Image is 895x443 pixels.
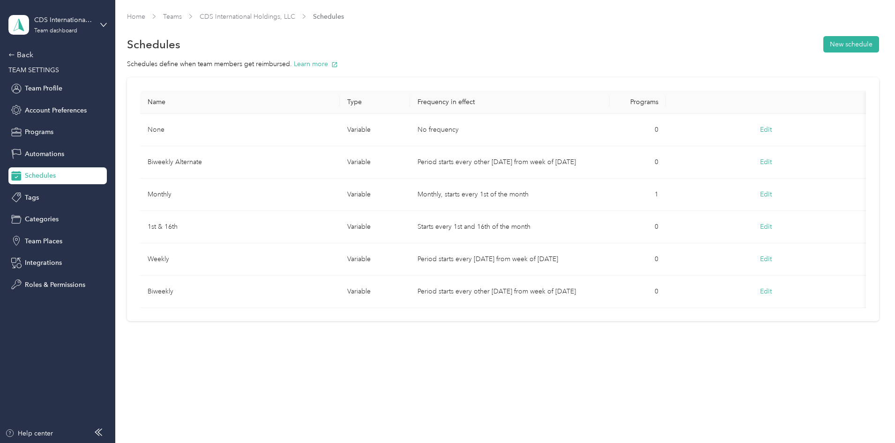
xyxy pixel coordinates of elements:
button: Edit [753,186,778,203]
td: 0 [610,276,666,308]
span: Schedules [25,171,56,180]
th: Name [140,90,340,114]
span: Programs [25,127,53,137]
button: Edit [753,218,778,235]
div: Team dashboard [34,28,77,34]
td: 0 [610,146,666,179]
span: Account Preferences [25,105,87,115]
span: Categories [25,214,59,224]
span: Automations [25,149,64,159]
td: Starts every 1st and 16th of the month [410,211,610,243]
td: Period starts every other Monday from week of Jan. 2, 2025 [410,276,610,308]
h1: Schedules [127,39,180,49]
td: 0 [610,114,666,146]
td: Biweekly [140,276,340,308]
span: Schedules [313,12,344,22]
button: Help center [5,428,53,438]
td: Period starts every Monday from week of Jan. 2, 2025 [410,243,610,276]
div: CDS International Holdings, LLC [34,15,93,25]
td: 1st & 16th [140,211,340,243]
td: Biweekly Alternate [140,146,340,179]
a: CDS International Holdings, LLC [200,13,295,21]
span: Integrations [25,258,62,268]
th: Type [340,90,410,114]
td: Period starts every other Monday from week of Jan. 9, 2025 [410,146,610,179]
td: variable [340,179,410,211]
span: Roles & Permissions [25,280,85,290]
button: Edit [753,154,778,171]
span: Schedules define when team members get reimbursed. [127,60,338,68]
td: 0 [610,211,666,243]
td: 1 [610,179,666,211]
td: 0 [610,243,666,276]
a: Home [127,13,145,21]
iframe: Everlance-gr Chat Button Frame [843,390,895,443]
th: Frequency in effect [410,90,610,114]
span: Team Profile [25,83,62,93]
td: Monthly, starts every 1st of the month [410,179,610,211]
div: Back [8,49,102,60]
button: Edit [753,121,778,138]
td: Monthly [140,179,340,211]
td: None [140,114,340,146]
td: variable [340,114,410,146]
th: Programs [610,90,666,114]
span: Team Places [25,236,62,246]
button: Edit [753,251,778,268]
td: variable [340,211,410,243]
button: Edit [753,283,778,300]
a: Teams [163,13,182,21]
td: variable [340,146,410,179]
td: variable [340,276,410,308]
button: New schedule [823,36,879,53]
span: Tags [25,193,39,203]
button: Learn more [294,59,338,69]
td: Weekly [140,243,340,276]
td: variable [340,243,410,276]
span: TEAM SETTINGS [8,66,59,74]
td: No frequency [410,114,610,146]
